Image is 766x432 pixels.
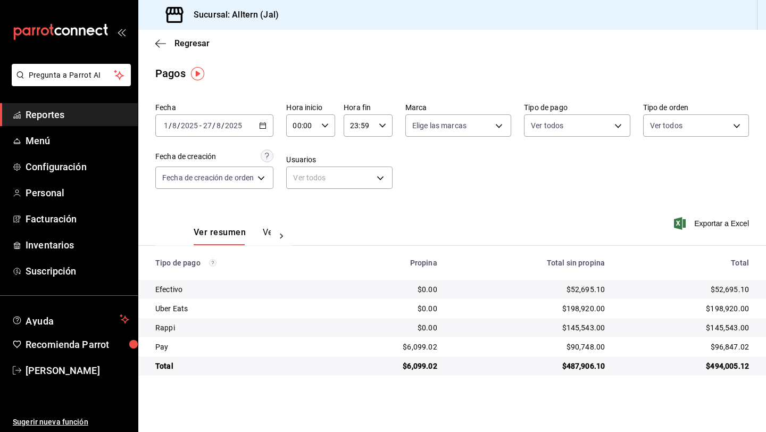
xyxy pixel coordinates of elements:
span: / [177,121,180,130]
div: Uber Eats [155,303,323,314]
div: Pay [155,342,323,352]
label: Marca [405,104,511,111]
div: Total [155,361,323,371]
button: Exportar a Excel [676,217,749,230]
input: -- [216,121,221,130]
div: $198,920.00 [454,303,605,314]
div: $198,920.00 [622,303,749,314]
span: Regresar [174,38,210,48]
input: -- [203,121,212,130]
div: $90,748.00 [454,342,605,352]
svg: Los pagos realizados con Pay y otras terminales son montos brutos. [209,259,217,267]
button: Ver resumen [194,227,246,245]
span: Ver todos [531,120,563,131]
button: Ver pagos [263,227,303,245]
span: Facturación [26,212,129,226]
span: / [169,121,172,130]
span: Configuración [26,160,129,174]
span: / [212,121,215,130]
a: Pregunta a Parrot AI [7,77,131,88]
label: Hora inicio [286,104,335,111]
span: Pregunta a Parrot AI [29,70,114,81]
div: Ver todos [286,167,392,189]
div: $6,099.02 [340,342,437,352]
label: Usuarios [286,156,392,163]
div: Pagos [155,65,186,81]
div: $487,906.10 [454,361,605,371]
input: ---- [224,121,243,130]
span: Ver todos [650,120,682,131]
div: Total sin propina [454,259,605,267]
span: / [221,121,224,130]
input: -- [172,121,177,130]
span: Reportes [26,107,129,122]
div: Fecha de creación [155,151,216,162]
div: navigation tabs [194,227,271,245]
button: Regresar [155,38,210,48]
span: Elige las marcas [412,120,467,131]
div: $52,695.10 [622,284,749,295]
div: $6,099.02 [340,361,437,371]
h3: Sucursal: Alltern (Jal) [185,9,279,21]
div: Efectivo [155,284,323,295]
div: $0.00 [340,303,437,314]
button: open_drawer_menu [117,28,126,36]
div: Tipo de pago [155,259,323,267]
div: $494,005.12 [622,361,749,371]
span: - [199,121,202,130]
div: Propina [340,259,437,267]
input: ---- [180,121,198,130]
div: $96,847.02 [622,342,749,352]
span: Sugerir nueva función [13,417,129,428]
input: -- [163,121,169,130]
div: $145,543.00 [622,322,749,333]
span: Recomienda Parrot [26,337,129,352]
label: Hora fin [344,104,393,111]
label: Tipo de pago [524,104,630,111]
button: Pregunta a Parrot AI [12,64,131,86]
label: Tipo de orden [643,104,749,111]
div: Total [622,259,749,267]
span: [PERSON_NAME] [26,363,129,378]
span: Suscripción [26,264,129,278]
span: Menú [26,134,129,148]
span: Personal [26,186,129,200]
label: Fecha [155,104,273,111]
img: Tooltip marker [191,67,204,80]
span: Ayuda [26,313,115,326]
div: $145,543.00 [454,322,605,333]
div: $52,695.10 [454,284,605,295]
span: Inventarios [26,238,129,252]
span: Fecha de creación de orden [162,172,254,183]
div: Rappi [155,322,323,333]
div: $0.00 [340,322,437,333]
div: $0.00 [340,284,437,295]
